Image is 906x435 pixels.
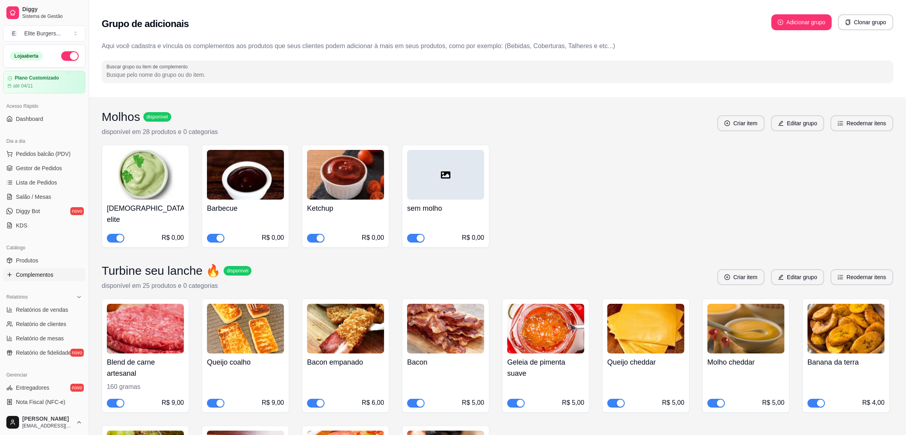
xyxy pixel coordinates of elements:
[22,13,82,19] span: Sistema de Gestão
[845,19,851,25] span: copy
[762,398,784,408] div: R$ 5,00
[771,269,824,285] button: editEditar grupo
[24,29,61,37] div: Elite Burgers ...
[3,346,85,359] a: Relatório de fidelidadenovo
[807,357,885,368] h4: Banana da terra
[207,357,284,368] h4: Queijo coalho
[507,304,584,353] img: product-image
[16,179,57,186] span: Lista de Pedidos
[407,357,484,368] h4: Bacon
[3,135,85,148] div: Dia a dia
[3,219,85,232] a: KDS
[3,413,85,432] button: [PERSON_NAME][EMAIL_ADDRESS][DOMAIN_NAME]
[3,318,85,330] a: Relatório de clientes
[102,127,218,137] p: disponível em 28 produtos e 0 categorias
[838,120,843,126] span: ordered-list
[607,357,684,368] h4: Queijo cheddar
[13,83,33,89] article: até 04/11
[507,357,584,379] h4: Geleia de pimenta suave
[3,3,85,22] a: DiggySistema de Gestão
[16,271,53,279] span: Complementos
[22,423,73,429] span: [EMAIL_ADDRESS][DOMAIN_NAME]
[3,100,85,113] div: Acesso Rápido
[106,63,190,70] label: Buscar grupo ou item de complemento
[838,14,893,30] button: copyClonar grupo
[3,176,85,189] a: Lista de Pedidos
[6,294,28,300] span: Relatórios
[3,148,85,160] button: Pedidos balcão (PDV)
[462,233,484,243] div: R$ 0,00
[162,398,184,408] div: R$ 9,00
[3,113,85,125] a: Dashboard
[16,349,71,357] span: Relatório de fidelidade
[3,25,85,41] button: Select a team
[562,398,584,408] div: R$ 5,00
[3,241,85,254] div: Catálogo
[16,398,65,406] span: Nota Fiscal (NFC-e)
[102,41,893,51] p: Aqui você cadastra e víncula os complementos aos produtos que seus clientes podem adicionar à mai...
[307,203,384,214] h4: Ketchup
[3,205,85,217] a: Diggy Botnovo
[107,150,184,200] img: product-image
[724,120,730,126] span: plus-circle
[16,193,51,201] span: Salão / Mesas
[3,268,85,281] a: Complementos
[724,274,730,280] span: plus-circle
[407,203,484,214] h4: sem molho
[16,221,27,229] span: KDS
[107,203,184,225] h4: [DEMOGRAPHIC_DATA] elite
[162,233,184,243] div: R$ 0,00
[3,381,85,394] a: Entregadoresnovo
[831,269,893,285] button: ordered-listReodernar itens
[262,233,284,243] div: R$ 0,00
[16,306,68,314] span: Relatórios de vendas
[807,304,885,353] img: product-image
[771,14,832,30] button: plus-circleAdicionar grupo
[225,268,250,274] span: disponível
[106,71,889,79] input: Buscar grupo ou item de complemento
[407,304,484,353] img: product-image
[102,110,140,124] h3: Molhos
[3,162,85,175] a: Gestor de Pedidos
[462,398,484,408] div: R$ 5,00
[16,334,64,342] span: Relatório de mesas
[3,190,85,203] a: Salão / Mesas
[16,207,40,215] span: Diggy Bot
[22,416,73,423] span: [PERSON_NAME]
[22,6,82,13] span: Diggy
[707,357,784,368] h4: Molho cheddar
[207,304,284,353] img: product-image
[145,114,170,120] span: disponível
[16,256,38,264] span: Produtos
[3,254,85,267] a: Produtos
[3,369,85,381] div: Gerenciar
[262,398,284,408] div: R$ 9,00
[102,17,189,30] h2: Grupo de adicionais
[10,52,43,60] div: Loja aberta
[831,115,893,131] button: ordered-listReodernar itens
[717,115,765,131] button: plus-circleCriar item
[107,382,184,392] div: 160 gramas
[838,274,843,280] span: ordered-list
[362,398,384,408] div: R$ 6,00
[16,150,71,158] span: Pedidos balcão (PDV)
[102,264,220,278] h3: Turbine seu lanche 🔥
[207,150,284,200] img: product-image
[362,233,384,243] div: R$ 0,00
[707,304,784,353] img: product-image
[307,304,384,353] img: product-image
[10,29,18,37] span: E
[778,120,784,126] span: edit
[778,19,783,25] span: plus-circle
[3,303,85,316] a: Relatórios de vendas
[107,357,184,379] h4: Blend de carne artesanal
[16,320,66,328] span: Relatório de clientes
[61,51,79,61] button: Alterar Status
[16,164,62,172] span: Gestor de Pedidos
[16,384,49,392] span: Entregadores
[16,115,43,123] span: Dashboard
[307,357,384,368] h4: Bacon empanado
[607,304,684,353] img: product-image
[778,274,784,280] span: edit
[662,398,684,408] div: R$ 5,00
